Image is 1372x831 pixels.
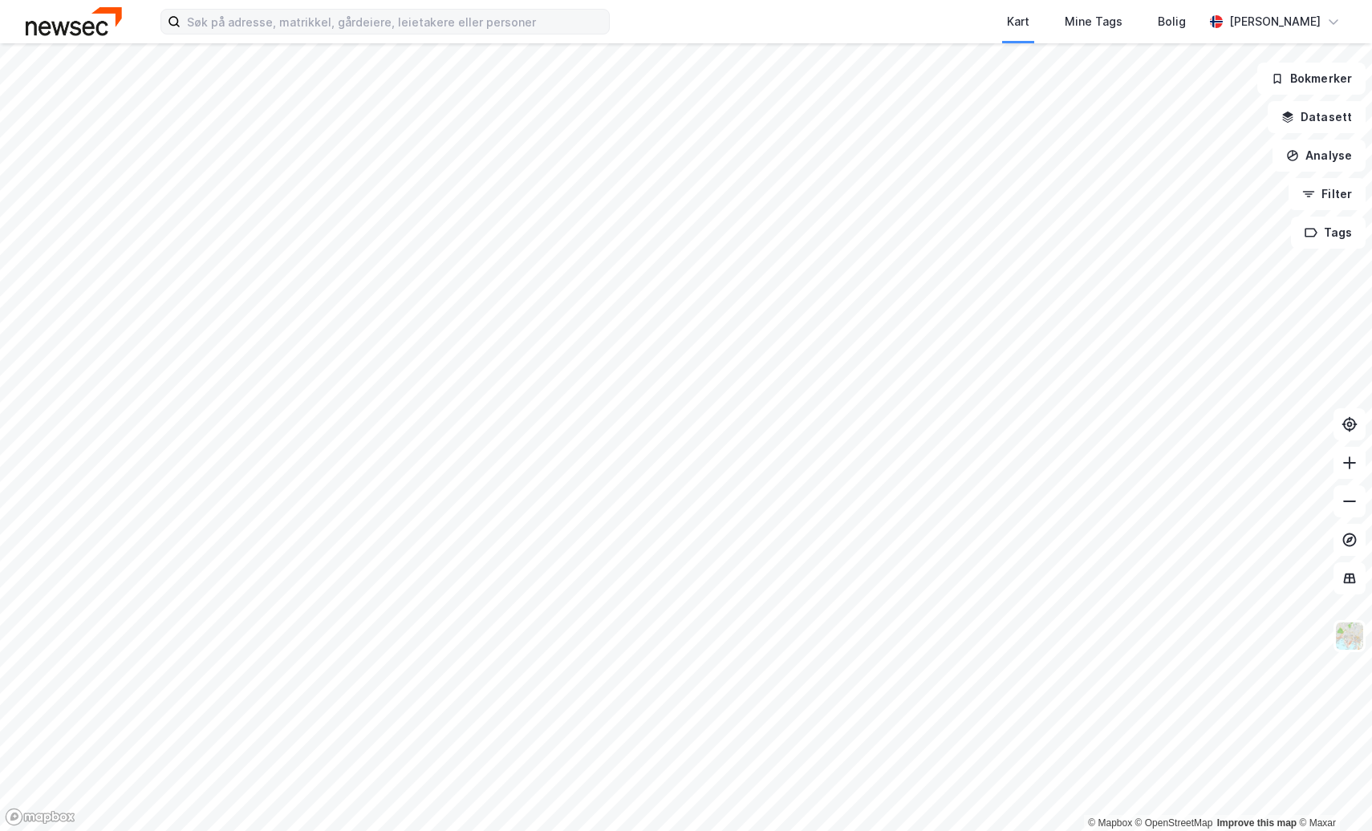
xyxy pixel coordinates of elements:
iframe: Chat Widget [1292,754,1372,831]
button: Bokmerker [1257,63,1366,95]
input: Søk på adresse, matrikkel, gårdeiere, leietakere eller personer [181,10,609,34]
button: Tags [1291,217,1366,249]
div: Kontrollprogram for chat [1292,754,1372,831]
button: Datasett [1268,101,1366,133]
img: Z [1334,621,1365,651]
div: [PERSON_NAME] [1229,12,1321,31]
a: OpenStreetMap [1135,817,1213,829]
button: Filter [1289,178,1366,210]
a: Mapbox homepage [5,808,75,826]
div: Mine Tags [1065,12,1122,31]
button: Analyse [1273,140,1366,172]
a: Improve this map [1217,817,1297,829]
div: Kart [1007,12,1029,31]
img: newsec-logo.f6e21ccffca1b3a03d2d.png [26,7,122,35]
a: Mapbox [1088,817,1132,829]
div: Bolig [1158,12,1186,31]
